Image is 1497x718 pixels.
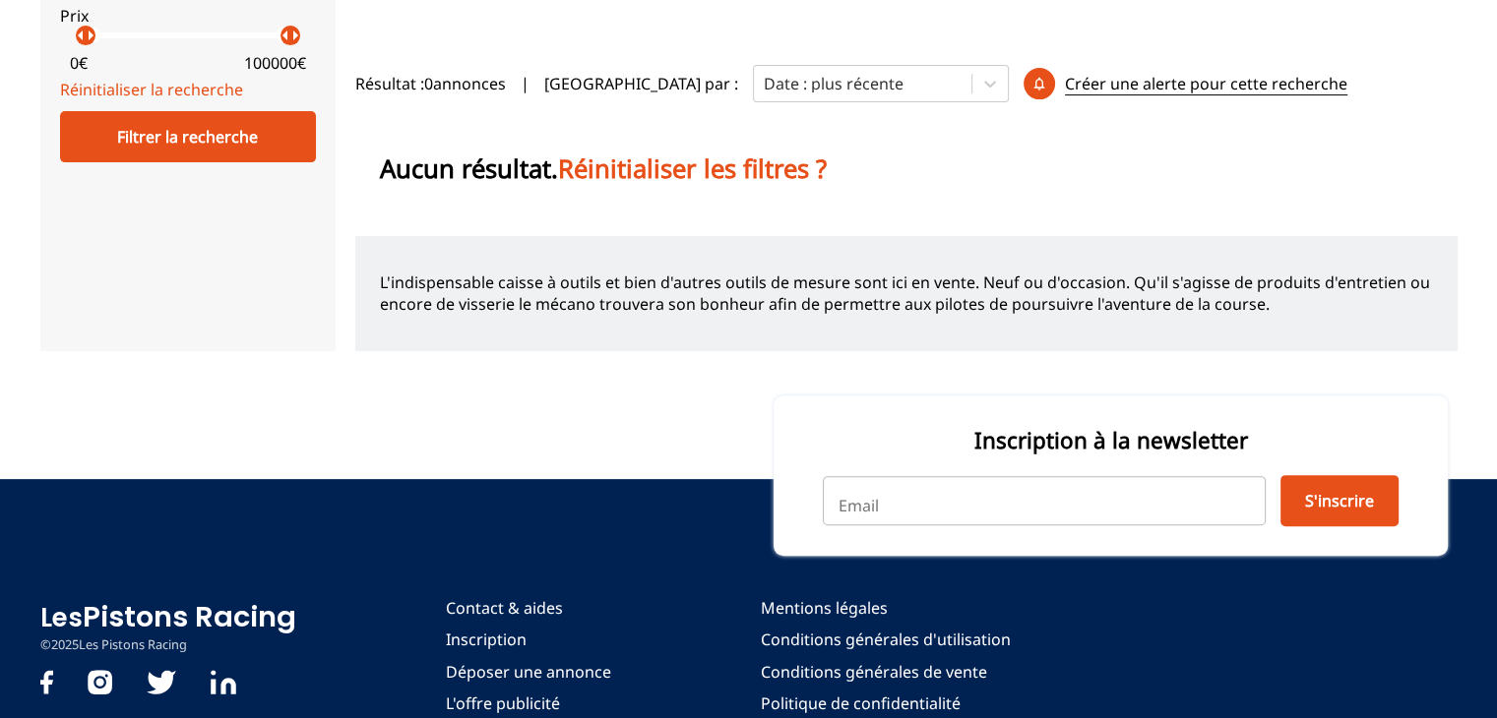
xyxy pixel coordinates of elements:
[761,597,1011,619] a: Mentions légales
[1065,73,1347,95] p: Créer une alerte pour cette recherche
[70,52,88,74] p: 0 €
[823,425,1399,455] p: Inscription à la newsletter
[40,597,296,636] a: LesPistons Racing
[40,670,53,694] img: facebook
[446,692,611,714] a: L'offre publicité
[79,24,102,47] p: arrow_right
[355,73,506,94] span: Résultat : 0 annonces
[88,670,112,694] img: instagram
[446,661,611,683] a: Déposer une annonce
[761,661,1011,683] a: Conditions générales de vente
[211,670,236,694] img: Linkedin
[60,111,316,162] div: Filtrer la recherche
[283,24,307,47] p: arrow_right
[60,79,243,100] a: Réinitialiser la recherche
[147,670,176,694] img: twitter
[380,271,1433,316] p: L'indispensable caisse à outils et bien d'autres outils de mesure sont ici en vente. Neuf ou d'oc...
[69,24,93,47] p: arrow_left
[380,151,827,187] p: Aucun résultat.
[558,151,827,186] span: Réinitialiser les filtres ?
[60,5,316,27] p: Prix
[244,52,306,74] p: 100000 €
[40,636,296,654] p: © 2025 Les Pistons Racing
[823,476,1266,525] input: Email
[1280,475,1399,526] button: S'inscrire
[761,628,1011,650] a: Conditions générales d'utilisation
[761,692,1011,714] a: Politique de confidentialité
[446,628,611,650] a: Inscription
[521,73,530,94] span: |
[544,73,738,94] p: [GEOGRAPHIC_DATA] par :
[446,597,611,619] a: Contact & aides
[274,24,297,47] p: arrow_left
[40,600,83,635] span: Les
